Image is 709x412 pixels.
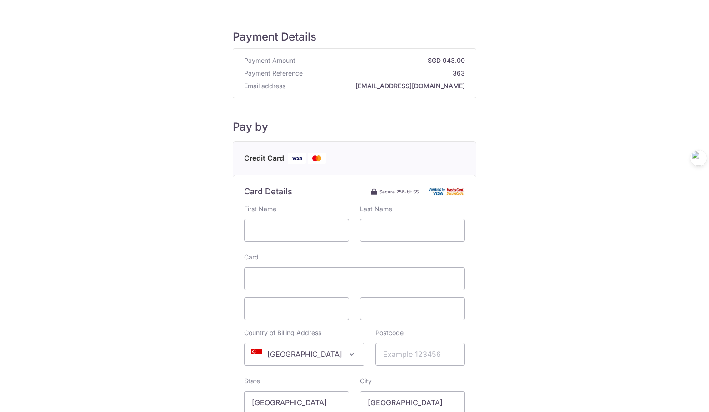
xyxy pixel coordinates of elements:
iframe: Secure card security code input frame [368,303,457,314]
strong: SGD 943.00 [299,56,465,65]
label: Country of Billing Address [244,328,321,337]
span: Singapore [244,343,364,366]
label: Card [244,253,259,262]
span: Payment Amount [244,56,295,65]
strong: 363 [306,69,465,78]
label: Last Name [360,204,392,214]
h5: Pay by [233,120,476,134]
span: Secure 256-bit SSL [379,188,421,195]
label: State [244,376,260,386]
iframe: Secure card number input frame [252,273,457,284]
iframe: Secure card expiration date input frame [252,303,341,314]
label: City [360,376,372,386]
span: Singapore [245,343,364,365]
h5: Payment Details [233,30,476,44]
img: Visa [288,153,306,164]
span: Credit Card [244,153,284,164]
img: Mastercard [308,153,326,164]
label: First Name [244,204,276,214]
strong: [EMAIL_ADDRESS][DOMAIN_NAME] [289,81,465,91]
span: Payment Reference [244,69,303,78]
label: Postcode [375,328,404,337]
input: Example 123456 [375,343,465,366]
span: Email address [244,81,285,91]
img: Card secure [429,188,465,195]
h6: Card Details [244,186,292,197]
